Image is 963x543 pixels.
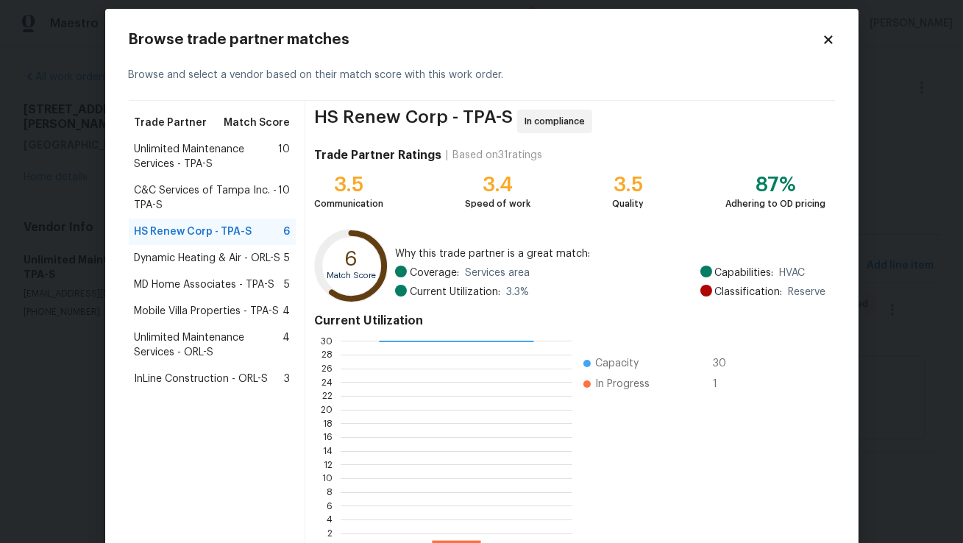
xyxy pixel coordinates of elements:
[135,372,269,386] span: InLine Construction - ORL-S
[595,356,639,371] span: Capacity
[465,196,530,211] div: Speed of work
[327,502,333,511] text: 6
[135,116,207,130] span: Trade Partner
[441,148,452,163] div: |
[324,447,333,455] text: 14
[135,251,281,266] span: Dynamic Heating & Air - ORL-S
[789,285,826,299] span: Reserve
[323,474,333,483] text: 10
[314,313,825,328] h4: Current Utilization
[506,285,529,299] span: 3.3 %
[410,266,459,280] span: Coverage:
[314,110,513,133] span: HS Renew Corp - TPA-S
[282,330,290,360] span: 4
[135,183,279,213] span: C&C Services of Tampa Inc. - TPA-S
[713,377,736,391] span: 1
[324,433,333,441] text: 16
[129,32,822,47] h2: Browse trade partner matches
[284,251,290,266] span: 5
[726,177,826,192] div: 87%
[410,285,500,299] span: Current Utilization:
[713,356,736,371] span: 30
[612,196,644,211] div: Quality
[327,488,333,497] text: 8
[135,330,283,360] span: Unlimited Maintenance Services - ORL-S
[283,224,290,239] span: 6
[314,177,383,192] div: 3.5
[595,377,650,391] span: In Progress
[322,350,333,359] text: 28
[321,337,333,346] text: 30
[465,266,530,280] span: Services area
[321,405,333,414] text: 20
[324,461,333,469] text: 12
[135,304,280,319] span: Mobile Villa Properties - TPA-S
[322,378,333,387] text: 24
[612,177,644,192] div: 3.5
[452,148,542,163] div: Based on 31 ratings
[345,249,358,270] text: 6
[327,271,377,280] text: Match Score
[715,266,774,280] span: Capabilities:
[278,183,290,213] span: 10
[715,285,783,299] span: Classification:
[322,364,333,373] text: 26
[284,277,290,292] span: 5
[780,266,806,280] span: HVAC
[314,148,441,163] h4: Trade Partner Ratings
[323,391,333,400] text: 22
[328,529,333,538] text: 2
[135,142,279,171] span: Unlimited Maintenance Services - TPA-S
[129,50,835,101] div: Browse and select a vendor based on their match score with this work order.
[324,419,333,428] text: 18
[726,196,826,211] div: Adhering to OD pricing
[284,372,290,386] span: 3
[282,304,290,319] span: 4
[135,277,275,292] span: MD Home Associates - TPA-S
[395,246,826,261] span: Why this trade partner is a great match:
[525,114,591,129] span: In compliance
[314,196,383,211] div: Communication
[135,224,252,239] span: HS Renew Corp - TPA-S
[465,177,530,192] div: 3.4
[224,116,290,130] span: Match Score
[327,515,333,524] text: 4
[278,142,290,171] span: 10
